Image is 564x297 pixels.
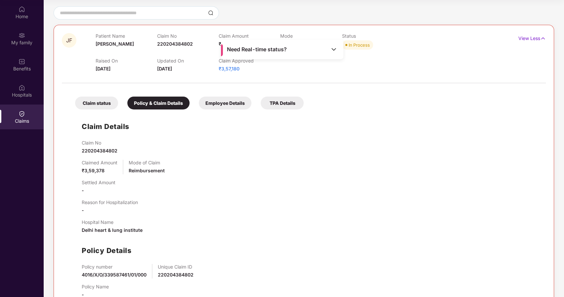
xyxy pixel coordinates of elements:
p: Claim Approved [219,58,280,64]
img: svg+xml;base64,PHN2ZyB3aWR0aD0iMjAiIGhlaWdodD0iMjAiIHZpZXdCb3g9IjAgMCAyMCAyMCIgZmlsbD0ibm9uZSIgeG... [19,32,25,39]
p: Claim Amount [219,33,280,39]
div: Employee Details [199,97,251,109]
h1: Policy Details [82,245,131,256]
img: svg+xml;base64,PHN2ZyBpZD0iQmVuZWZpdHMiIHhtbG5zPSJodHRwOi8vd3d3LnczLm9yZy8yMDAwL3N2ZyIgd2lkdGg9Ij... [19,58,25,65]
p: Mode [280,33,342,39]
span: 220204384802 [158,272,194,277]
span: ₹3,59,378 [82,168,105,173]
span: 4016/X/O/339587461/01/000 [82,272,147,277]
span: Need Real-time status? [227,46,287,53]
span: [DATE] [96,66,110,71]
p: Hospital Name [82,219,143,225]
span: 220204384802 [82,148,117,153]
p: Mode of Claim [129,160,165,165]
h1: Claim Details [82,121,129,132]
img: Toggle Icon [330,46,337,53]
span: - [82,207,84,213]
div: Claim status [75,97,118,109]
div: TPA Details [261,97,304,109]
img: svg+xml;base64,PHN2ZyBpZD0iSG9zcGl0YWxzIiB4bWxucz0iaHR0cDovL3d3dy53My5vcmcvMjAwMC9zdmciIHdpZHRoPS... [19,84,25,91]
span: [DATE] [157,66,172,71]
p: Updated On [157,58,219,64]
p: Patient Name [96,33,157,39]
img: svg+xml;base64,PHN2ZyBpZD0iQ2xhaW0iIHhtbG5zPSJodHRwOi8vd3d3LnczLm9yZy8yMDAwL3N2ZyIgd2lkdGg9IjIwIi... [19,110,25,117]
p: Unique Claim ID [158,264,194,270]
p: View Less [518,33,546,42]
span: Reimbursement [129,168,165,173]
span: ₹3,57,180 [219,66,239,71]
img: svg+xml;base64,PHN2ZyB4bWxucz0iaHR0cDovL3d3dy53My5vcmcvMjAwMC9zdmciIHdpZHRoPSIxNyIgaGVpZ2h0PSIxNy... [540,35,546,42]
span: [PERSON_NAME] [96,41,134,47]
img: svg+xml;base64,PHN2ZyBpZD0iU2VhcmNoLTMyeDMyIiB4bWxucz0iaHR0cDovL3d3dy53My5vcmcvMjAwMC9zdmciIHdpZH... [208,10,213,16]
p: Policy Name [82,284,109,289]
p: Claimed Amount [82,160,117,165]
p: Claim No [82,140,117,146]
p: Status [342,33,404,39]
p: Reason for Hospitalization [82,199,138,205]
p: Policy number [82,264,147,270]
span: Delhi heart & lung institute [82,227,143,233]
span: 220204384802 [157,41,193,47]
p: Settled Amount [82,180,115,185]
img: svg+xml;base64,PHN2ZyBpZD0iSG9tZSIgeG1sbnM9Imh0dHA6Ly93d3cudzMub3JnLzIwMDAvc3ZnIiB3aWR0aD0iMjAiIG... [19,6,25,13]
div: Policy & Claim Details [127,97,190,109]
div: In Process [349,42,370,48]
span: JF [66,38,72,43]
span: - [82,188,84,193]
p: Raised On [96,58,157,64]
span: ₹3,59,378 [219,41,241,47]
p: Claim No [157,33,219,39]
